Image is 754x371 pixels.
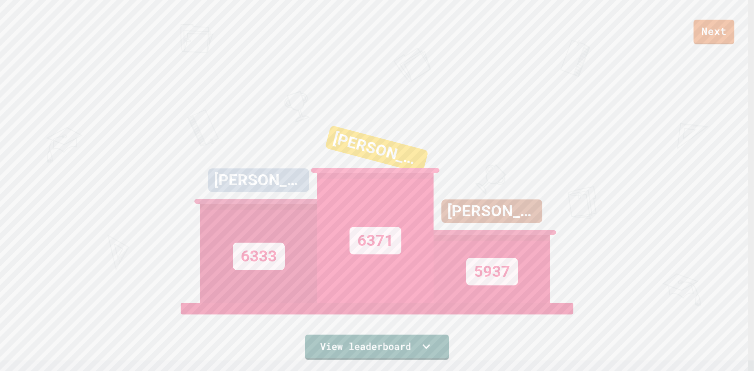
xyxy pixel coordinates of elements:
[233,243,285,270] div: 6333
[305,335,449,360] a: View leaderboard
[350,227,401,254] div: 6371
[694,20,734,44] a: Next
[441,199,542,223] div: [PERSON_NAME]
[466,258,518,285] div: 5937
[208,168,309,192] div: [PERSON_NAME] 🍷🗿
[325,125,428,174] div: [PERSON_NAME]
